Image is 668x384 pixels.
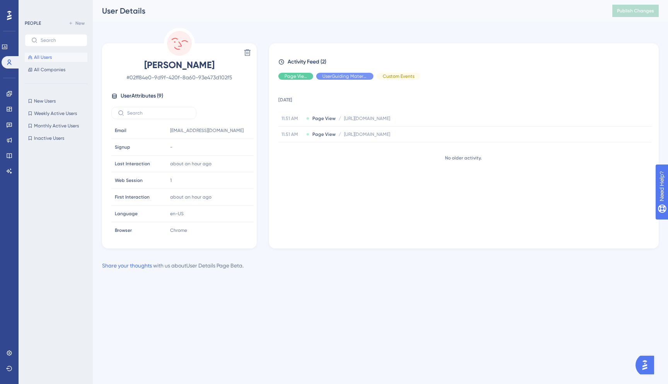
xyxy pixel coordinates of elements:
[281,115,303,122] span: 11.51 AM
[115,161,150,167] span: Last Interaction
[34,110,77,117] span: Weekly Active Users
[25,20,41,26] div: PEOPLE
[25,96,87,106] button: New Users
[312,115,336,122] span: Page View
[127,110,190,116] input: Search
[115,177,143,183] span: Web Session
[278,155,648,161] div: No older activity.
[339,115,341,122] span: /
[339,131,341,137] span: /
[383,73,414,79] span: Custom Events
[288,57,326,67] span: Activity Feed (2)
[111,73,247,82] span: # 02ff84e0-9d9f-420f-8a60-93e473d102f5
[170,211,184,217] span: en-US
[115,194,150,200] span: First Interaction
[34,54,52,60] span: All Users
[170,144,172,150] span: -
[111,59,247,71] span: [PERSON_NAME]
[102,5,593,16] div: User Details
[34,98,56,104] span: New Users
[170,161,211,166] time: about an hour ago
[115,144,130,150] span: Signup
[121,91,163,101] span: User Attributes ( 9 )
[102,262,152,269] a: Share your thoughts
[170,227,187,233] span: Chrome
[34,67,65,73] span: All Companies
[170,194,211,200] time: about an hour ago
[344,131,390,137] span: [URL][DOMAIN_NAME]
[41,38,81,43] input: Search
[25,53,87,62] button: All Users
[344,115,390,122] span: [URL][DOMAIN_NAME]
[115,227,132,233] span: Browser
[25,134,87,143] button: Inactive Users
[312,131,336,137] span: Page View
[25,109,87,118] button: Weekly Active Users
[25,121,87,130] button: Monthly Active Users
[25,65,87,74] button: All Companies
[170,127,244,134] span: [EMAIL_ADDRESS][DOMAIN_NAME]
[170,177,172,183] span: 1
[617,8,654,14] span: Publish Changes
[285,73,307,79] span: Page View
[102,261,244,270] div: with us about User Details Page Beta .
[115,127,126,134] span: Email
[115,211,138,217] span: Language
[281,131,303,137] span: 11.51 AM
[34,123,79,129] span: Monthly Active Users
[34,135,64,141] span: Inactive Users
[612,5,659,17] button: Publish Changes
[18,2,48,11] span: Need Help?
[66,19,87,28] button: New
[322,73,367,79] span: UserGuiding Material
[75,20,85,26] span: New
[278,86,652,111] td: [DATE]
[636,353,659,377] iframe: UserGuiding AI Assistant Launcher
